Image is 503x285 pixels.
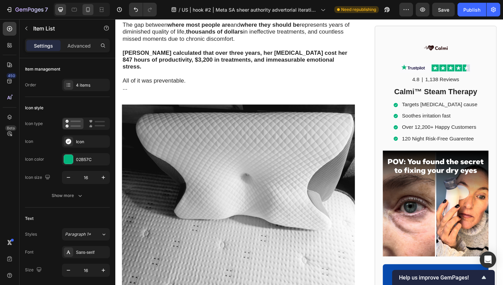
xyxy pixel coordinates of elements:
div: Icon [25,138,33,145]
div: Rich Text Editor. Editing area: main [302,86,384,95]
strong: Calmi™ Steam Therapy [295,72,383,81]
div: Rich Text Editor. Editing area: main [302,110,384,119]
p: 120 Night Risk-Free Guarentee [304,123,383,130]
h2: Rich Text Editor. Editing area: main [283,71,395,83]
div: Styles [25,231,37,237]
p: Settings [34,42,53,49]
div: Icon style [25,105,43,111]
div: Rich Text Editor. Editing area: main [302,98,384,107]
span: / [179,6,180,13]
div: Font [25,249,34,255]
div: Publish [463,6,480,13]
button: Show more [25,189,110,202]
button: Publish [457,3,486,16]
span: Save [438,7,449,13]
span: CHECK AVAILABILTY [299,268,369,275]
div: 02B57C [76,157,108,163]
button: 7 [3,3,51,16]
img: gempages_576026753357578783-cd95bdc2-300b-40c5-ba43-e6c2bd6e6dac.png [324,15,355,46]
iframe: Design area [115,19,503,285]
div: Beta [5,125,16,131]
p: Soothes irritation fast [304,99,383,106]
p: 7 [45,5,48,14]
p: | [324,61,326,68]
div: Show more [52,192,83,199]
div: 4 items [76,82,108,88]
img: gempages_576026753357578783-33d3d2e4-ccea-4fe2-a56f-a1cf59e7d81d.png [283,139,395,251]
img: gempages_576026753357578783-c35cbc6e-3272-43a9-b73c-f5ef6727593d.png [301,46,377,57]
div: Undo/Redo [129,3,157,16]
p: 4.8 [314,61,322,68]
p: Over 12,200+ Happy Customers [304,111,383,118]
button: Show survey - Help us improve GemPages! [399,273,488,282]
div: Icon color [25,156,44,162]
div: Rich Text Editor. Editing area: main [302,122,384,131]
a: CHECK AVAILABILTY [283,259,395,284]
p: ⁠⁠⁠⁠⁠⁠⁠ [284,72,395,82]
span: Need republishing [341,7,376,13]
span: Help us improve GemPages! [399,274,480,281]
button: Save [432,3,455,16]
div: Icon type [25,121,43,127]
div: Icon size [25,173,52,182]
div: Sans-serif [76,249,108,256]
p: Targets [MEDICAL_DATA] cause [304,87,383,94]
div: Order [25,82,36,88]
div: 450 [7,73,16,78]
p: Advanced [67,42,91,49]
div: Text [25,215,34,222]
span: Paragraph 1* [65,231,91,237]
span: US | hook #2 | Meta SA sheer authority advertorial iteration #1 [182,6,318,13]
div: Icon [76,139,108,145]
div: Item management [25,66,60,72]
button: Paragraph 1* [62,228,110,240]
p: 1,138 Reviews [328,61,364,68]
div: Open Intercom Messenger [480,251,496,268]
p: Item List [33,24,91,33]
div: Size [25,265,43,275]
